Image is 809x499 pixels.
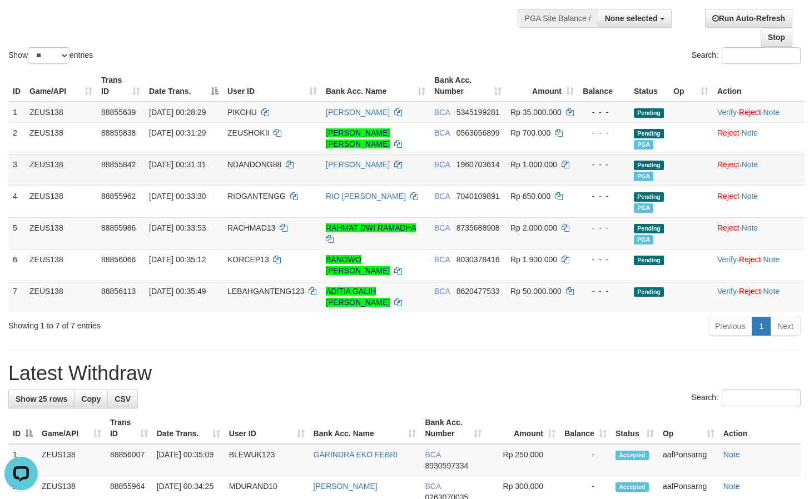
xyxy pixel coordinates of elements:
a: Next [770,317,801,336]
span: Copy 8735688908 to clipboard [456,223,500,232]
td: ZEUS138 [25,122,97,154]
th: Amount: activate to sort column ascending [486,412,560,444]
a: Verify [717,287,737,296]
td: - [560,444,611,476]
span: Marked by aafsreyleap [634,140,653,149]
div: - - - [583,159,625,170]
div: - - - [583,127,625,138]
a: Note [723,450,740,459]
th: Bank Acc. Name: activate to sort column ascending [309,412,421,444]
span: [DATE] 00:31:31 [149,160,206,169]
span: Rp 1.900.000 [510,255,557,264]
a: BANOWO [PERSON_NAME] [326,255,390,275]
span: [DATE] 00:35:49 [149,287,206,296]
a: 1 [752,317,771,336]
span: [DATE] 00:31:29 [149,128,206,137]
span: Copy 1960703614 to clipboard [456,160,500,169]
span: KORCEP13 [227,255,269,264]
span: Copy 8620477533 to clipboard [456,287,500,296]
a: Run Auto-Refresh [705,9,792,28]
label: Show entries [8,47,93,64]
span: CSV [115,395,131,403]
span: RACHMAD13 [227,223,275,232]
button: Open LiveChat chat widget [4,4,38,38]
td: · [713,186,805,217]
th: Trans ID: activate to sort column ascending [97,70,145,102]
a: GARINDRA EKO FEBRI [314,450,398,459]
span: Show 25 rows [16,395,67,403]
td: 5 [8,217,25,249]
span: 88855962 [101,192,136,201]
span: BCA [434,128,450,137]
a: ADITIA GALIH [PERSON_NAME] [326,287,390,307]
span: [DATE] 00:33:30 [149,192,206,201]
td: · [713,217,805,249]
td: ZEUS138 [37,444,106,476]
span: Pending [634,224,664,233]
td: ZEUS138 [25,249,97,281]
span: 88855986 [101,223,136,232]
td: 3 [8,154,25,186]
span: 88855639 [101,108,136,117]
th: Action [719,412,801,444]
a: Note [742,128,758,137]
input: Search: [722,47,801,64]
div: - - - [583,286,625,297]
th: ID: activate to sort column descending [8,412,37,444]
th: Balance: activate to sort column ascending [560,412,611,444]
div: - - - [583,254,625,265]
a: [PERSON_NAME] [326,160,390,169]
span: Copy 7040109891 to clipboard [456,192,500,201]
a: Note [723,482,740,491]
select: Showentries [28,47,70,64]
span: Copy 8030378416 to clipboard [456,255,500,264]
a: Reject [739,287,761,296]
th: ID [8,70,25,102]
span: PIKCHU [227,108,257,117]
span: Rp 700.000 [510,128,550,137]
span: Copy [81,395,101,403]
a: CSV [107,390,138,408]
span: BCA [434,255,450,264]
span: Rp 1.000.000 [510,160,557,169]
span: Marked by aafsreyleap [634,203,653,213]
div: - - - [583,191,625,202]
td: [DATE] 00:35:09 [152,444,225,476]
span: Pending [634,192,664,202]
span: Marked by aafsreyleap [634,172,653,181]
span: None selected [605,14,658,23]
a: RIO [PERSON_NAME] [326,192,406,201]
th: Balance [578,70,629,102]
td: ZEUS138 [25,186,97,217]
th: Date Trans.: activate to sort column ascending [152,412,225,444]
td: 4 [8,186,25,217]
td: 7 [8,281,25,312]
td: Rp 250,000 [486,444,560,476]
td: ZEUS138 [25,102,97,123]
th: Amount: activate to sort column ascending [506,70,578,102]
span: BCA [434,108,450,117]
th: Bank Acc. Number: activate to sort column ascending [420,412,486,444]
span: BCA [425,482,440,491]
td: · [713,122,805,154]
td: · [713,154,805,186]
span: BCA [434,192,450,201]
th: Game/API: activate to sort column ascending [37,412,106,444]
span: Marked by aafsreyleap [634,235,653,244]
a: Reject [717,192,739,201]
td: ZEUS138 [25,281,97,312]
span: ZEUSHOKII [227,128,269,137]
a: Reject [739,108,761,117]
label: Search: [692,47,801,64]
span: NDANDONG88 [227,160,281,169]
a: Copy [74,390,108,408]
a: Stop [761,28,792,47]
span: Rp 2.000.000 [510,223,557,232]
div: - - - [583,222,625,233]
td: ZEUS138 [25,154,97,186]
a: RAHMAT DWI RAMADHA [326,223,416,232]
td: 1 [8,102,25,123]
a: Reject [739,255,761,264]
h1: Latest Withdraw [8,362,801,385]
span: Copy 0563656899 to clipboard [456,128,500,137]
